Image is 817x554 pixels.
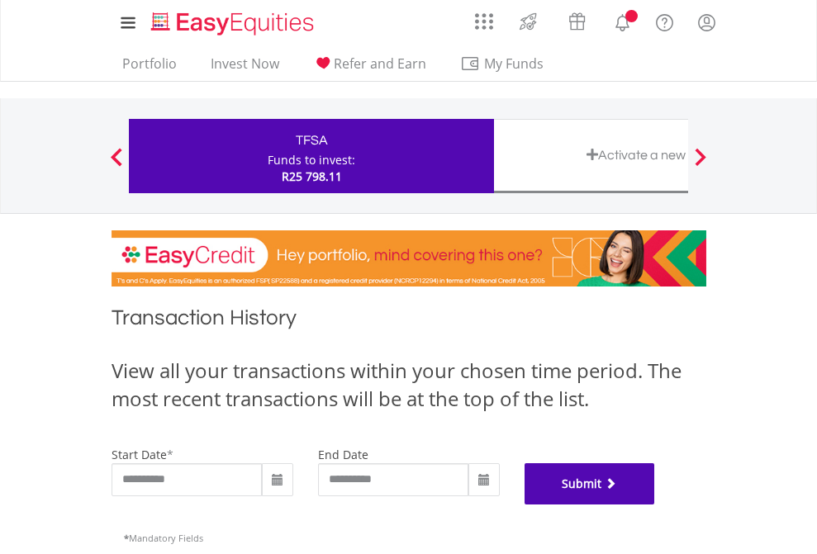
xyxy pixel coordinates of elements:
[475,12,493,31] img: grid-menu-icon.svg
[563,8,591,35] img: vouchers-v2.svg
[116,55,183,81] a: Portfolio
[601,4,644,37] a: Notifications
[112,230,706,286] img: EasyCredit Promotion Banner
[282,168,342,184] span: R25 798.11
[525,463,655,504] button: Submit
[318,447,368,462] label: end date
[112,357,706,414] div: View all your transactions within your chosen time period. The most recent transactions will be a...
[644,4,686,37] a: FAQ's and Support
[145,4,321,37] a: Home page
[460,53,568,74] span: My Funds
[124,532,203,544] span: Mandatory Fields
[139,129,484,152] div: TFSA
[515,8,542,35] img: thrive-v2.svg
[553,4,601,35] a: Vouchers
[204,55,286,81] a: Invest Now
[306,55,433,81] a: Refer and Earn
[112,447,167,462] label: start date
[334,54,426,73] span: Refer and Earn
[148,10,321,37] img: EasyEquities_Logo.png
[112,303,706,340] h1: Transaction History
[686,4,728,40] a: My Profile
[684,156,717,173] button: Next
[464,4,504,31] a: AppsGrid
[268,152,355,168] div: Funds to invest:
[100,156,133,173] button: Previous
